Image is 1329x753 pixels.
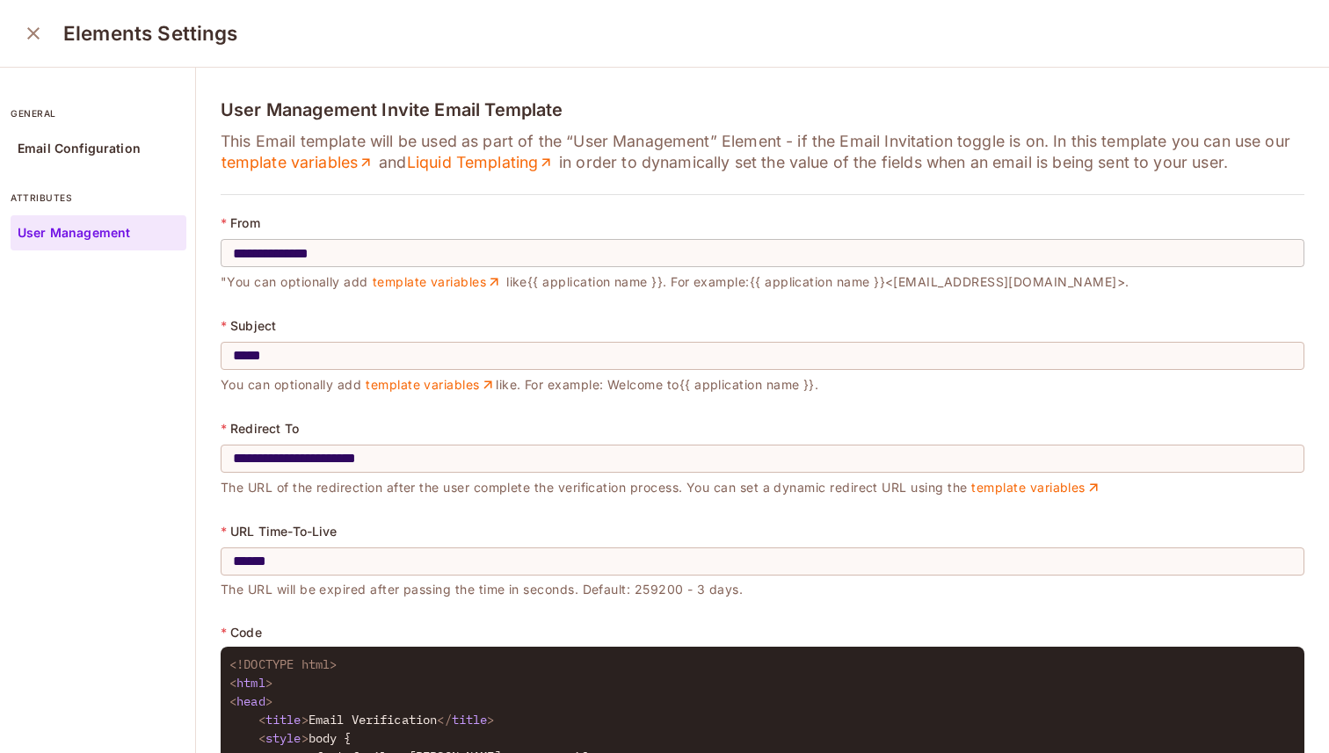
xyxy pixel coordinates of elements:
h4: User Management Invite Email Template [221,99,1304,120]
a: Liquid Templating [406,152,555,173]
p: general [11,106,186,120]
button: close [16,16,51,51]
p: User Management [18,226,130,240]
span: The URL of the redirection after the user complete the verification process. You can set a dynami... [221,480,1101,495]
p: Email Configuration [18,141,141,156]
a: template variables [221,152,374,173]
p: URL Time-To-Live [230,525,337,539]
p: Code [230,626,262,640]
p: The URL will be expired after passing the time in seconds. Default: 259200 - 3 days. [221,576,1304,597]
p: attributes [11,191,186,205]
p: Subject [230,319,276,333]
a: template variables [372,274,502,290]
h3: Elements Settings [63,21,238,46]
a: template variables [366,377,496,393]
span: "You can optionally add like {{ application name }} . For example: {{ application name }} <[EMAIL... [221,274,1129,289]
p: Redirect To [230,422,299,436]
p: This Email template will be used as part of the “User Management” Element - if the Email Invitati... [221,131,1304,173]
span: You can optionally add like. For example: Welcome to {{ application name }} . [221,377,818,392]
a: template variables [971,480,1101,496]
p: From [230,216,260,230]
